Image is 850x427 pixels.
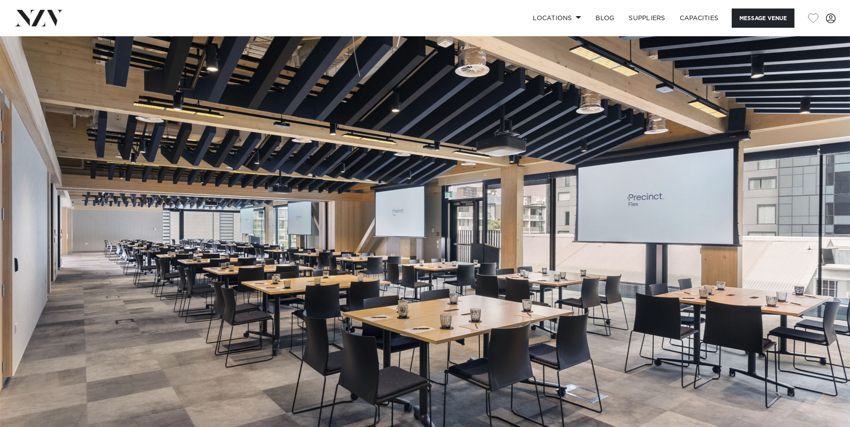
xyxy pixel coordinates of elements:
[621,9,672,28] a: SUPPLIERS
[14,10,63,26] img: nzv-logo.png
[588,9,621,28] a: BLOG
[673,9,726,28] a: Capacities
[732,9,794,28] button: Message Venue
[526,9,588,28] a: Locations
